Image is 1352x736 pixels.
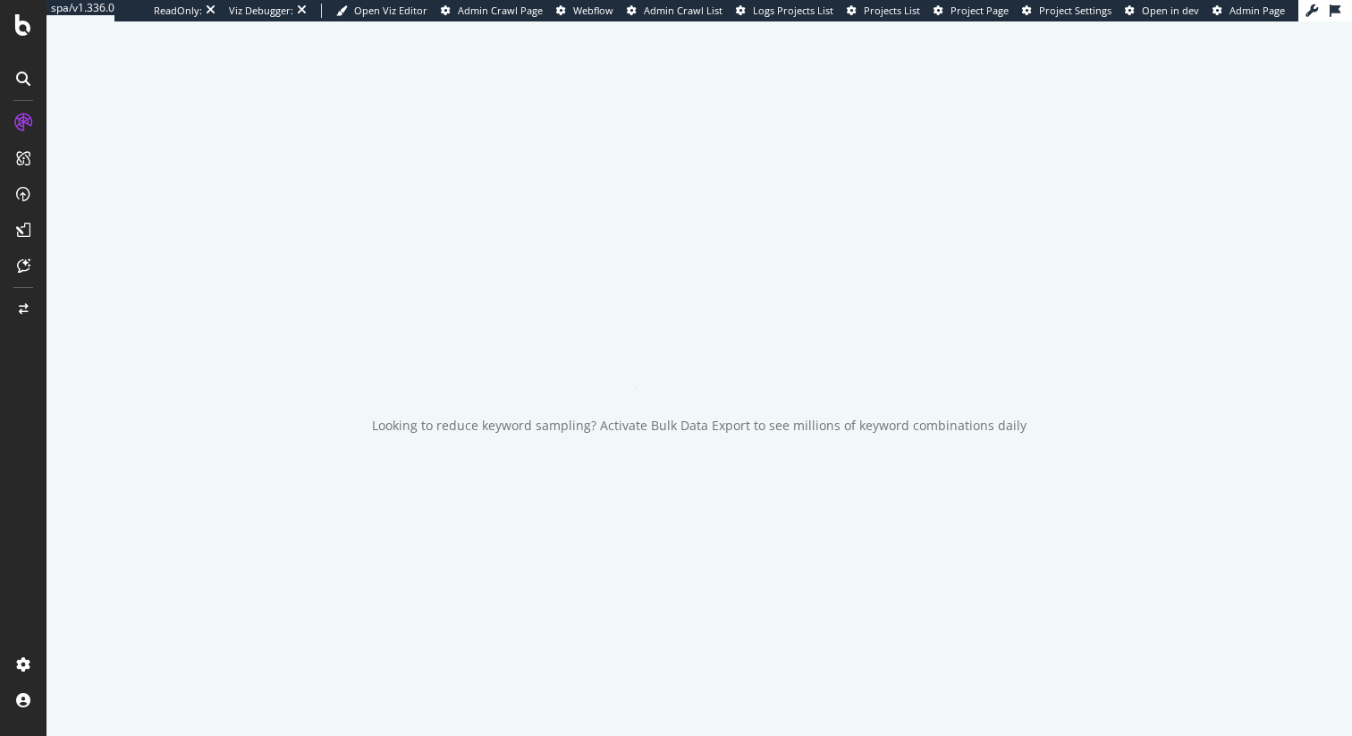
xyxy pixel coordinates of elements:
span: Admin Crawl List [644,4,722,17]
a: Project Page [934,4,1009,18]
span: Open in dev [1142,4,1199,17]
span: Project Page [951,4,1009,17]
div: Viz Debugger: [229,4,293,18]
a: Project Settings [1022,4,1111,18]
div: Looking to reduce keyword sampling? Activate Bulk Data Export to see millions of keyword combinat... [372,417,1027,435]
a: Logs Projects List [736,4,833,18]
div: ReadOnly: [154,4,202,18]
a: Open Viz Editor [336,4,427,18]
a: Webflow [556,4,613,18]
a: Admin Crawl List [627,4,722,18]
span: Admin Page [1229,4,1285,17]
span: Admin Crawl Page [458,4,543,17]
span: Webflow [573,4,613,17]
a: Admin Crawl Page [441,4,543,18]
span: Logs Projects List [753,4,833,17]
span: Projects List [864,4,920,17]
a: Admin Page [1213,4,1285,18]
div: animation [635,324,764,388]
span: Project Settings [1039,4,1111,17]
span: Open Viz Editor [354,4,427,17]
a: Open in dev [1125,4,1199,18]
a: Projects List [847,4,920,18]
